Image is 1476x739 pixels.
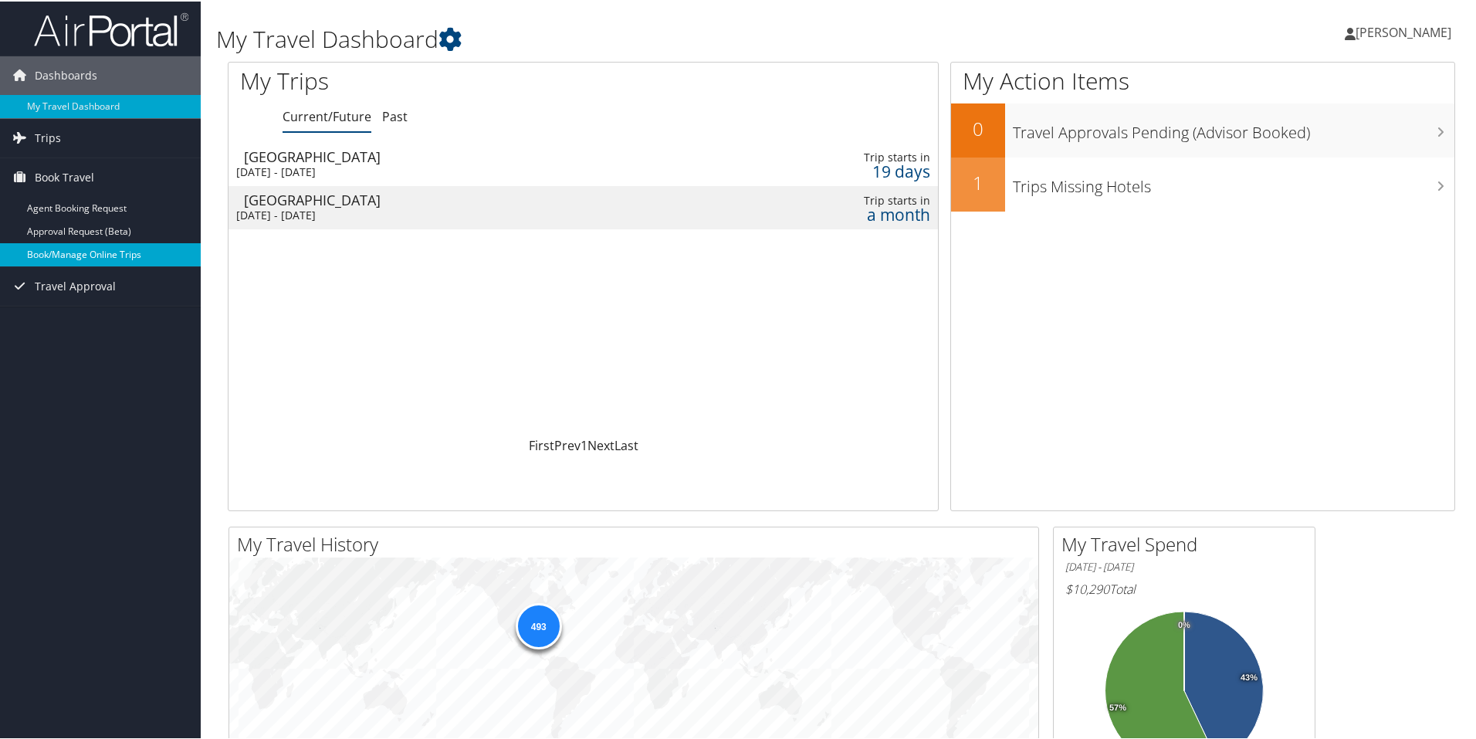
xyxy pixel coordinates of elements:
[516,602,562,648] div: 493
[1013,167,1454,196] h3: Trips Missing Hotels
[237,530,1038,556] h2: My Travel History
[951,156,1454,210] a: 1Trips Missing Hotels
[1241,672,1258,681] tspan: 43%
[587,436,614,453] a: Next
[951,102,1454,156] a: 0Travel Approvals Pending (Advisor Booked)
[1065,579,1109,596] span: $10,290
[774,192,931,206] div: Trip starts in
[1065,558,1303,573] h6: [DATE] - [DATE]
[35,117,61,156] span: Trips
[951,63,1454,96] h1: My Action Items
[1356,22,1451,39] span: [PERSON_NAME]
[34,10,188,46] img: airportal-logo.png
[1109,702,1126,711] tspan: 57%
[774,149,931,163] div: Trip starts in
[35,266,116,304] span: Travel Approval
[614,436,638,453] a: Last
[236,207,679,221] div: [DATE] - [DATE]
[951,168,1005,195] h2: 1
[774,206,931,220] div: a month
[1065,579,1303,596] h6: Total
[283,107,371,124] a: Current/Future
[236,164,679,178] div: [DATE] - [DATE]
[35,55,97,93] span: Dashboards
[1061,530,1315,556] h2: My Travel Spend
[1178,619,1190,629] tspan: 0%
[244,192,687,205] div: [GEOGRAPHIC_DATA]
[244,148,687,162] div: [GEOGRAPHIC_DATA]
[1345,8,1467,54] a: [PERSON_NAME]
[240,63,631,96] h1: My Trips
[382,107,408,124] a: Past
[216,22,1050,54] h1: My Travel Dashboard
[774,163,931,177] div: 19 days
[581,436,587,453] a: 1
[1013,113,1454,142] h3: Travel Approvals Pending (Advisor Booked)
[554,436,581,453] a: Prev
[35,157,94,195] span: Book Travel
[951,114,1005,141] h2: 0
[529,436,554,453] a: First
